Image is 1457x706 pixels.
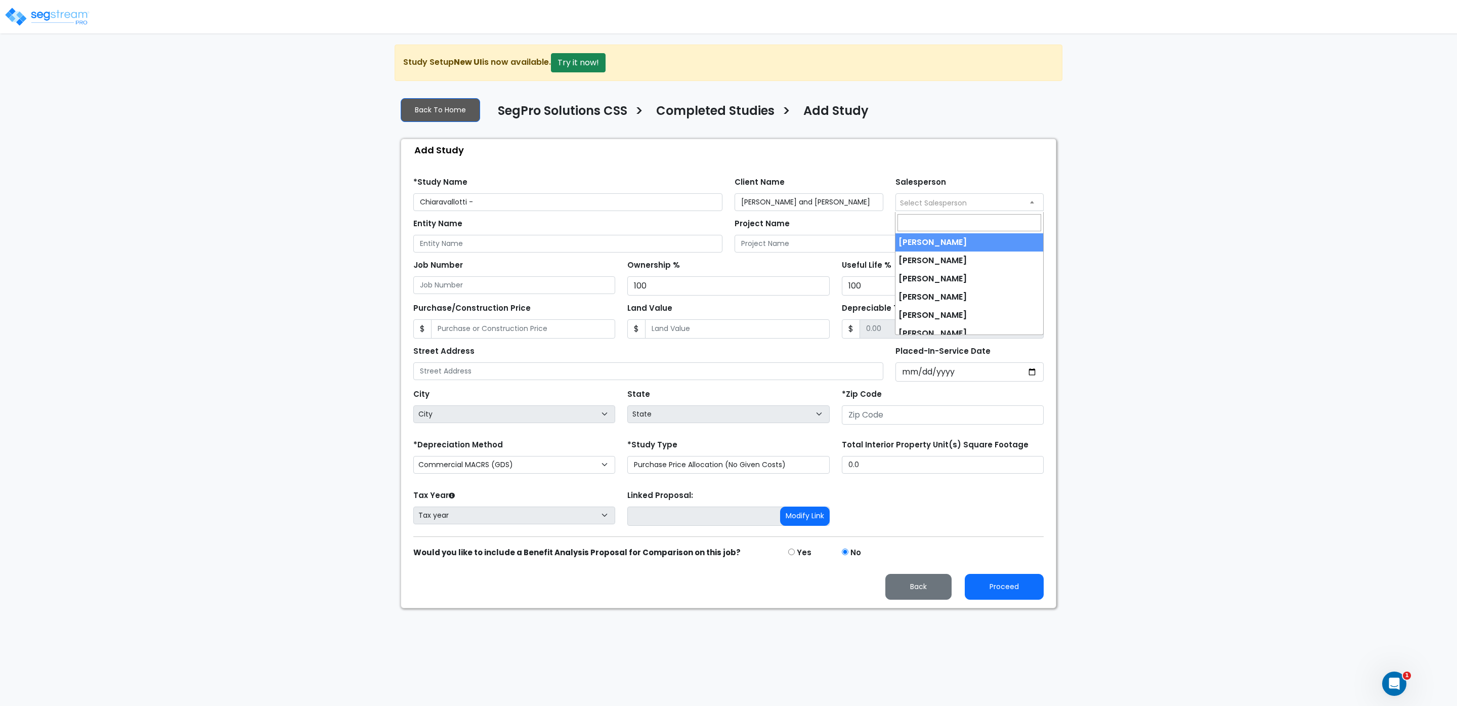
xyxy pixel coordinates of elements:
span: $ [413,319,432,339]
a: Back [877,579,960,592]
input: Useful Life % [842,276,1044,296]
h4: SegPro Solutions CSS [498,104,627,121]
label: Tax Year [413,490,455,502]
label: *Depreciation Method [413,439,503,451]
button: Modify Link [780,507,830,526]
div: Add Study [406,139,1056,161]
input: total square foot [842,456,1044,474]
label: Street Address [413,346,475,357]
label: Placed-In-Service Date [895,346,991,357]
span: $ [842,319,860,339]
strong: New UI [454,56,482,68]
input: Study Name [413,193,722,211]
input: Land Value [645,319,829,339]
li: [PERSON_NAME] [895,233,1043,252]
label: City [413,389,430,400]
a: Back To Home [401,98,480,122]
span: $ [627,319,646,339]
input: Ownership % [627,276,829,296]
label: *Study Name [413,177,467,188]
input: Street Address [413,362,883,380]
button: Back [885,574,952,600]
h3: > [635,103,644,122]
input: Zip Code [842,405,1044,425]
li: [PERSON_NAME] [895,288,1043,306]
div: Study Setup is now available. [395,45,1062,81]
label: State [627,389,650,400]
label: Total Interior Property Unit(s) Square Footage [842,439,1029,451]
span: Select Salesperson [900,198,967,208]
span: 1 [1403,672,1411,680]
input: 0.00 [860,319,1044,339]
label: *Study Type [627,439,677,451]
iframe: Intercom live chat [1382,672,1406,696]
label: Ownership % [627,260,680,271]
input: Purchase or Construction Price [431,319,615,339]
label: Client Name [735,177,785,188]
h4: Add Study [803,104,869,121]
li: [PERSON_NAME] [895,306,1043,324]
li: [PERSON_NAME] [895,324,1043,343]
a: Completed Studies [649,104,775,125]
button: Proceed [965,574,1044,600]
input: Entity Name [413,235,722,253]
li: [PERSON_NAME] [895,252,1043,270]
label: Purchase/Construction Price [413,303,531,314]
label: Job Number [413,260,463,271]
button: Try it now! [551,53,606,72]
label: Useful Life % [842,260,891,271]
label: Salesperson [895,177,946,188]
h3: > [782,103,791,122]
a: Add Study [796,104,869,125]
h4: Completed Studies [656,104,775,121]
strong: Would you like to include a Benefit Analysis Proposal for Comparison on this job? [413,547,741,558]
input: Project Name [735,235,1044,253]
label: Project Name [735,218,790,230]
label: Linked Proposal: [627,490,693,502]
label: Depreciable Tax Basis [842,303,932,314]
label: Land Value [627,303,672,314]
li: [PERSON_NAME] [895,270,1043,288]
img: logo_pro_r.png [4,7,90,27]
input: Job Number [413,276,615,294]
label: Entity Name [413,218,462,230]
input: Client Name [735,193,883,211]
label: *Zip Code [842,389,882,400]
label: No [850,547,861,559]
a: SegPro Solutions CSS [490,104,627,125]
label: Yes [797,547,811,559]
